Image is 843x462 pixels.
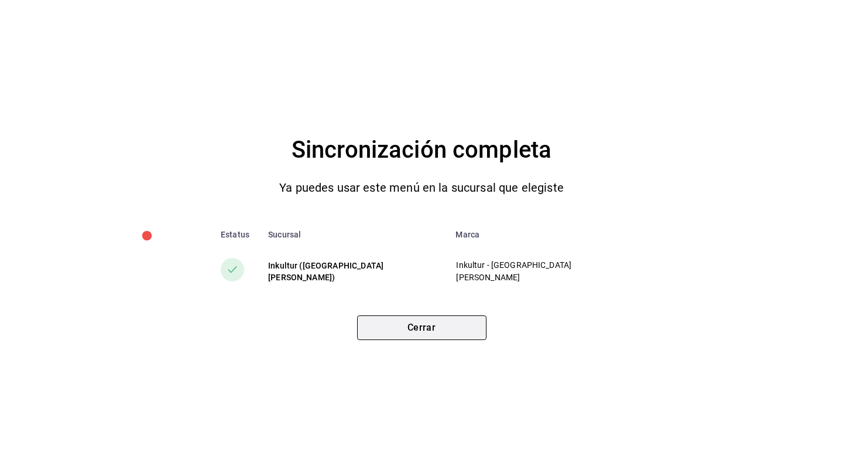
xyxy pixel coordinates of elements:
[279,178,564,197] p: Ya puedes usar este menú en la sucursal que elegiste
[446,220,641,249] th: Marca
[202,220,259,249] th: Estatus
[456,259,622,284] p: Inkultur - [GEOGRAPHIC_DATA][PERSON_NAME]
[292,131,551,169] h4: Sincronización completa
[268,260,437,283] div: Inkultur ([GEOGRAPHIC_DATA][PERSON_NAME])
[357,315,486,340] button: Cerrar
[259,220,446,249] th: Sucursal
